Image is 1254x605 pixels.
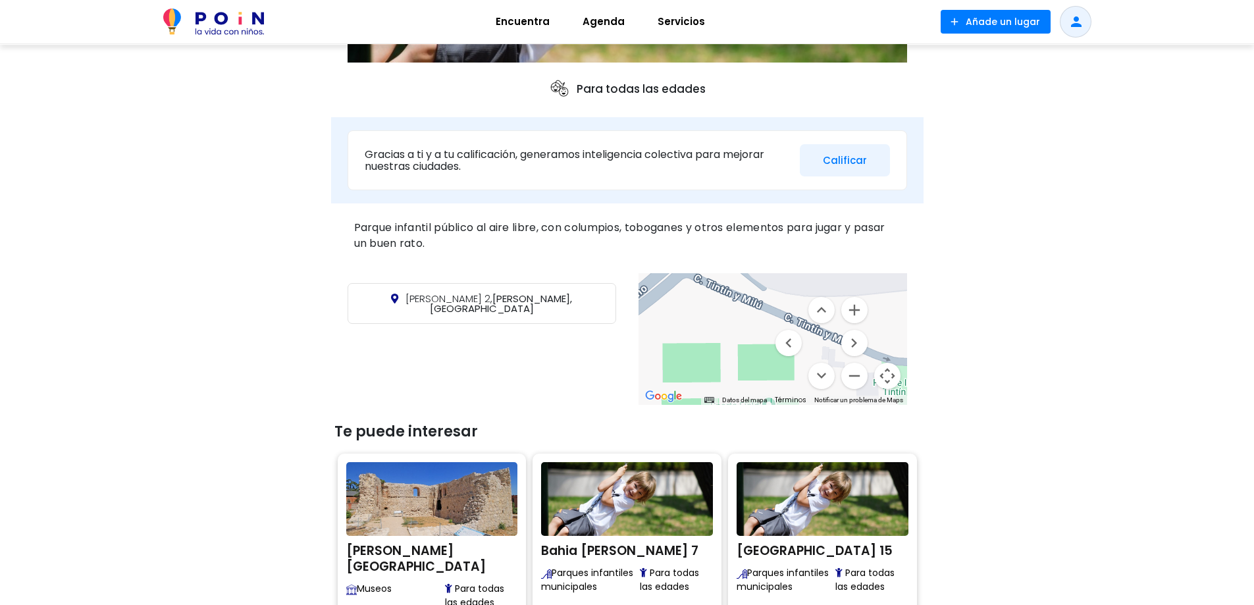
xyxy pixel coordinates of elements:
button: Mover arriba [808,297,835,323]
img: Bahia De Cadiz 7 [541,462,713,536]
span: [PERSON_NAME] 2, [405,292,492,305]
span: Agenda [577,11,631,32]
img: Encuentra los mejores parques infantiles públicos para disfrutar al aire libre con niños. Más de ... [541,569,552,579]
img: La Rioja 15 [737,462,908,536]
a: Encuentra [479,6,566,38]
span: Encuentra [490,11,556,32]
button: Datos del mapa [722,396,767,405]
button: Reducir [841,363,868,389]
img: ages icon [549,78,570,99]
a: Notificar un problema de Maps [814,396,903,404]
span: Servicios [652,11,711,32]
button: Mover a la izquierda [775,330,802,356]
p: Para todas las edades [549,78,706,99]
button: Mover abajo [808,363,835,389]
p: Gracias a ti y a tu calificación, generamos inteligencia colectiva para mejorar nuestras ciudades. [365,149,790,172]
a: Agenda [566,6,641,38]
img: POiN [163,9,264,35]
h2: [PERSON_NAME][GEOGRAPHIC_DATA] [346,539,518,575]
span: Para todas las edades [835,566,908,594]
a: Términos (se abre en una nueva pestaña) [775,395,806,405]
a: Abre esta zona en Google Maps (se abre en una nueva ventana) [642,388,685,405]
h2: [GEOGRAPHIC_DATA] 15 [737,539,908,559]
button: Añade un lugar [941,10,1051,34]
h2: Bahia [PERSON_NAME] 7 [541,539,713,559]
button: Ampliar [841,297,868,323]
div: Parque infantil público al aire libre, con columpios, toboganes y otros elementos para jugar y pa... [348,217,907,255]
span: Parques infantiles municipales [541,566,640,594]
img: Visita museos adaptados para familias con niños. Exposiciones interactivas, talleres y espacios a... [346,585,357,595]
a: Servicios [641,6,721,38]
button: Combinaciones de teclas [704,396,714,405]
h3: Te puede interesar [334,423,920,440]
button: Mover a la derecha [841,330,868,356]
img: Encuentra los mejores parques infantiles públicos para disfrutar al aire libre con niños. Más de ... [737,569,747,579]
button: Controles de visualización del mapa [874,363,901,389]
img: Google [642,388,685,405]
span: Parques infantiles municipales [737,566,835,594]
img: Castillo de la Alameda [346,462,518,536]
span: [PERSON_NAME], [GEOGRAPHIC_DATA] [405,292,572,315]
span: Para todas las edades [640,566,713,594]
button: Calificar [800,144,890,176]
